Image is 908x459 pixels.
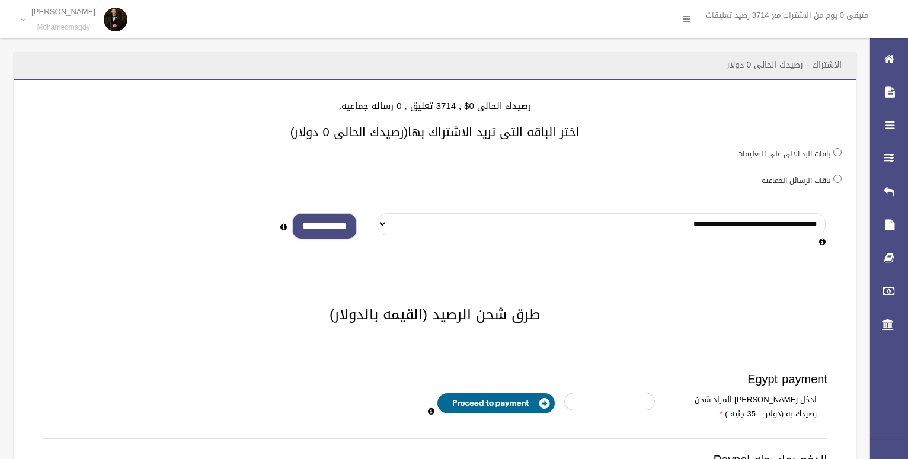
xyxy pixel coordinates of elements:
label: باقات الرسائل الجماعيه [762,174,831,187]
header: الاشتراك - رصيدك الحالى 0 دولار [712,53,856,76]
h2: طرق شحن الرصيد (القيمه بالدولار) [28,307,842,322]
h3: Egypt payment [43,373,827,386]
small: Mohamedmagdy [31,23,95,32]
h3: اختر الباقه التى تريد الاشتراك بها(رصيدك الحالى 0 دولار) [28,126,842,139]
h4: رصيدك الحالى 0$ , 3714 تعليق , 0 رساله جماعيه. [28,101,842,111]
label: باقات الرد الالى على التعليقات [737,147,831,161]
label: ادخل [PERSON_NAME] المراد شحن رصيدك به (دولار = 35 جنيه ) [664,393,826,421]
p: [PERSON_NAME] [31,7,95,16]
